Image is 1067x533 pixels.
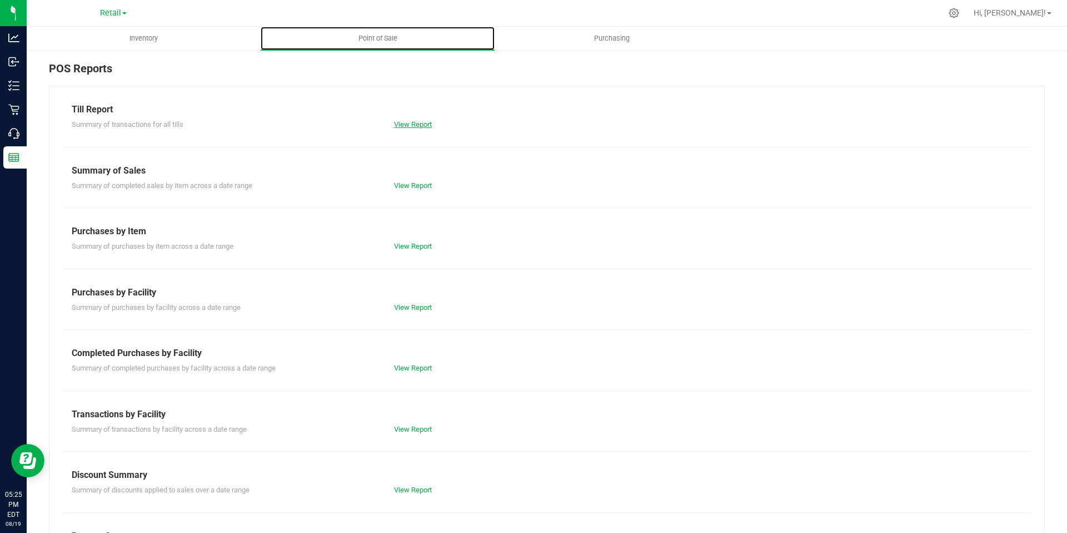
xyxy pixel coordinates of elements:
[27,27,261,50] a: Inventory
[100,8,121,18] span: Retail
[394,303,432,312] a: View Report
[261,27,495,50] a: Point of Sale
[72,364,276,372] span: Summary of completed purchases by facility across a date range
[8,104,19,115] inline-svg: Retail
[114,33,173,43] span: Inventory
[72,425,247,433] span: Summary of transactions by facility across a date range
[72,103,1022,116] div: Till Report
[8,32,19,43] inline-svg: Analytics
[5,520,22,528] p: 08/19
[947,8,961,18] div: Manage settings
[5,490,22,520] p: 05:25 PM EDT
[72,181,252,190] span: Summary of completed sales by item across a date range
[495,27,729,50] a: Purchasing
[394,181,432,190] a: View Report
[72,225,1022,238] div: Purchases by Item
[8,152,19,163] inline-svg: Reports
[72,347,1022,360] div: Completed Purchases by Facility
[579,33,645,43] span: Purchasing
[394,425,432,433] a: View Report
[72,164,1022,177] div: Summary of Sales
[72,286,1022,299] div: Purchases by Facility
[72,303,241,312] span: Summary of purchases by facility across a date range
[72,468,1022,482] div: Discount Summary
[394,242,432,250] a: View Report
[8,56,19,67] inline-svg: Inbound
[343,33,412,43] span: Point of Sale
[8,128,19,139] inline-svg: Call Center
[72,120,183,129] span: Summary of transactions for all tills
[72,486,250,494] span: Summary of discounts applied to sales over a date range
[394,486,432,494] a: View Report
[72,408,1022,421] div: Transactions by Facility
[394,364,432,372] a: View Report
[394,120,432,129] a: View Report
[8,80,19,91] inline-svg: Inventory
[49,60,1045,86] div: POS Reports
[72,242,233,250] span: Summary of purchases by item across a date range
[974,8,1046,17] span: Hi, [PERSON_NAME]!
[11,444,44,477] iframe: Resource center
